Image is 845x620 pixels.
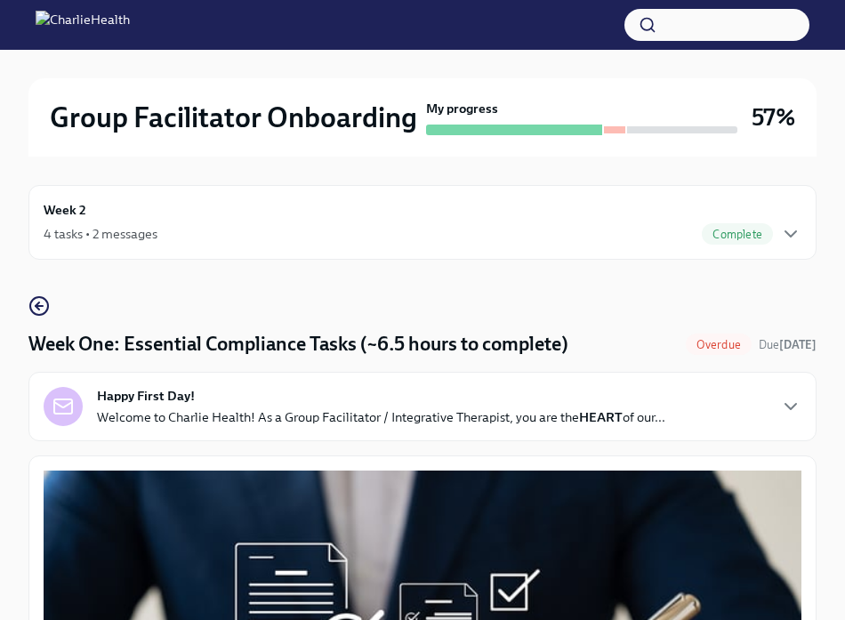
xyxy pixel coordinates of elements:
h4: Week One: Essential Compliance Tasks (~6.5 hours to complete) [28,331,568,358]
strong: HEART [579,409,623,425]
span: Due [759,338,817,351]
span: Overdue [686,338,752,351]
h3: 57% [752,101,795,133]
strong: Happy First Day! [97,387,195,405]
span: September 15th, 2025 10:00 [759,336,817,353]
p: Welcome to Charlie Health! As a Group Facilitator / Integrative Therapist, you are the of our... [97,408,665,426]
strong: [DATE] [779,338,817,351]
strong: My progress [426,100,498,117]
img: CharlieHealth [36,11,130,39]
h2: Group Facilitator Onboarding [50,100,417,135]
div: 4 tasks • 2 messages [44,225,157,243]
h6: Week 2 [44,200,86,220]
span: Complete [702,228,773,241]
